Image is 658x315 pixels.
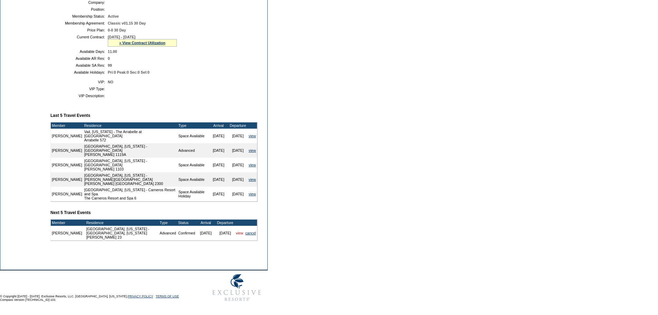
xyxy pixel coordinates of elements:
[53,63,105,67] td: Available SA Res:
[178,187,209,201] td: Space Available Holiday
[51,158,83,172] td: [PERSON_NAME]
[51,122,83,129] td: Member
[85,220,159,226] td: Residence
[85,226,159,240] td: [GEOGRAPHIC_DATA], [US_STATE] - [GEOGRAPHIC_DATA], [US_STATE] [PERSON_NAME] 23
[236,231,243,235] a: view
[156,295,179,298] a: TERMS OF USE
[216,226,235,240] td: [DATE]
[228,187,248,201] td: [DATE]
[83,158,178,172] td: [GEOGRAPHIC_DATA], [US_STATE] - [GEOGRAPHIC_DATA] [PERSON_NAME] 1103
[249,148,256,152] a: view
[159,220,177,226] td: Type
[209,187,228,201] td: [DATE]
[177,226,196,240] td: Confirmed
[196,226,216,240] td: [DATE]
[53,87,105,91] td: VIP Type:
[51,143,83,158] td: [PERSON_NAME]
[209,158,228,172] td: [DATE]
[50,210,91,215] b: Next 5 Travel Events
[177,220,196,226] td: Status
[178,158,209,172] td: Space Available
[108,21,146,25] span: Classic v01.15 30 Day
[196,220,216,226] td: Arrival
[53,56,105,61] td: Available AR Res:
[178,129,209,143] td: Space Available
[127,295,153,298] a: PRIVACY POLICY
[228,143,248,158] td: [DATE]
[228,172,248,187] td: [DATE]
[51,187,83,201] td: [PERSON_NAME]
[83,122,178,129] td: Residence
[53,49,105,54] td: Available Days:
[178,172,209,187] td: Space Available
[108,35,135,39] span: [DATE] - [DATE]
[83,172,178,187] td: [GEOGRAPHIC_DATA], [US_STATE] - [PERSON_NAME][GEOGRAPHIC_DATA] [PERSON_NAME] [GEOGRAPHIC_DATA] 2300
[249,177,256,182] a: view
[83,129,178,143] td: Vail, [US_STATE] - The Arrabelle at [GEOGRAPHIC_DATA] Arrabelle 572
[108,28,126,32] span: 0-0 30 Day
[50,113,90,118] b: Last 5 Travel Events
[209,122,228,129] td: Arrival
[51,226,83,240] td: [PERSON_NAME]
[108,70,150,74] span: Pri:0 Peak:0 Sec:0 Sel:0
[53,21,105,25] td: Membership Agreement:
[53,35,105,47] td: Current Contract:
[108,80,113,84] span: NO
[245,231,256,235] a: cancel
[53,14,105,18] td: Membership Status:
[178,122,209,129] td: Type
[108,14,119,18] span: Active
[53,94,105,98] td: VIP Description:
[216,220,235,226] td: Departure
[159,226,177,240] td: Advanced
[83,187,178,201] td: [GEOGRAPHIC_DATA], [US_STATE] - Carneros Resort and Spa The Carneros Resort and Spa 6
[108,56,110,61] span: 0
[228,129,248,143] td: [DATE]
[53,70,105,74] td: Available Holidays:
[249,134,256,138] a: view
[108,63,112,67] span: 99
[249,192,256,196] a: view
[119,41,165,45] a: » View Contract Utilization
[209,129,228,143] td: [DATE]
[53,28,105,32] td: Price Plan:
[53,7,105,11] td: Position:
[53,0,105,4] td: Company:
[83,143,178,158] td: [GEOGRAPHIC_DATA], [US_STATE] - [GEOGRAPHIC_DATA] [PERSON_NAME] 1119A
[108,49,117,54] span: 11.00
[209,172,228,187] td: [DATE]
[51,220,83,226] td: Member
[178,143,209,158] td: Advanced
[51,129,83,143] td: [PERSON_NAME]
[209,143,228,158] td: [DATE]
[51,172,83,187] td: [PERSON_NAME]
[206,270,268,305] img: Exclusive Resorts
[228,122,248,129] td: Departure
[249,163,256,167] a: view
[53,80,105,84] td: VIP:
[228,158,248,172] td: [DATE]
